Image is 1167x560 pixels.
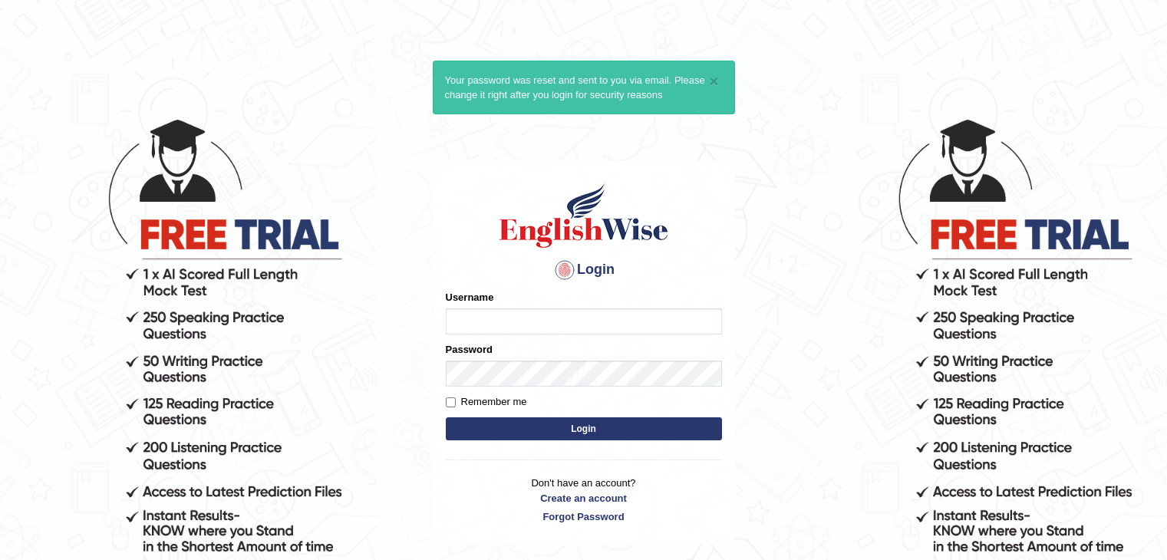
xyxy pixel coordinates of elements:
[446,397,456,407] input: Remember me
[446,476,722,523] p: Don't have an account?
[446,509,722,524] a: Forgot Password
[446,394,527,410] label: Remember me
[496,181,671,250] img: Logo of English Wise sign in for intelligent practice with AI
[446,258,722,282] h4: Login
[433,61,735,114] div: Your password was reset and sent to you via email. Please change it right after you login for sec...
[446,342,493,357] label: Password
[446,491,722,506] a: Create an account
[446,417,722,440] button: Login
[446,290,494,305] label: Username
[709,73,718,89] button: ×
